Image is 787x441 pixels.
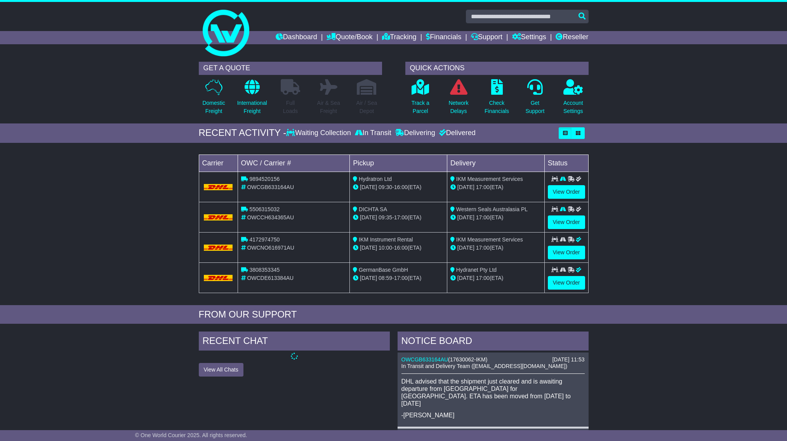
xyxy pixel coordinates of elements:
[247,214,294,220] span: OWCCH634365AU
[405,62,589,75] div: QUICK ACTIONS
[249,176,280,182] span: 9894520156
[450,274,541,282] div: (ETA)
[450,183,541,191] div: (ETA)
[401,356,585,363] div: ( )
[394,245,408,251] span: 16:00
[525,99,544,115] p: Get Support
[548,246,585,259] a: View Order
[353,129,393,137] div: In Transit
[237,79,268,120] a: InternationalFreight
[393,129,437,137] div: Delivering
[447,155,544,172] td: Delivery
[379,245,392,251] span: 10:00
[563,99,583,115] p: Account Settings
[317,99,340,115] p: Air & Sea Freight
[394,184,408,190] span: 16:00
[476,214,490,220] span: 17:00
[457,184,474,190] span: [DATE]
[450,214,541,222] div: (ETA)
[485,99,509,115] p: Check Financials
[411,79,430,120] a: Track aParcel
[249,267,280,273] span: 3808353345
[360,275,377,281] span: [DATE]
[353,183,444,191] div: - (ETA)
[281,99,300,115] p: Full Loads
[286,129,353,137] div: Waiting Collection
[394,275,408,281] span: 17:00
[353,274,444,282] div: - (ETA)
[512,31,546,44] a: Settings
[476,184,490,190] span: 17:00
[457,275,474,281] span: [DATE]
[247,184,294,190] span: OWCGB633164AU
[401,378,585,408] p: DHL advised that the shipment just cleared and is awaiting departure from [GEOGRAPHIC_DATA] for [...
[544,155,588,172] td: Status
[412,99,429,115] p: Track a Parcel
[471,31,502,44] a: Support
[401,363,568,369] span: In Transit and Delivery Team ([EMAIL_ADDRESS][DOMAIN_NAME])
[456,267,497,273] span: Hydranet Pty Ltd
[556,31,588,44] a: Reseller
[476,275,490,281] span: 17:00
[426,31,461,44] a: Financials
[394,214,408,220] span: 17:00
[247,245,294,251] span: OWCNO616971AU
[202,99,225,115] p: Domestic Freight
[456,176,523,182] span: IKM Measurement Services
[199,363,243,377] button: View All Chats
[204,184,233,190] img: DHL.png
[359,206,387,212] span: DICHTA SA
[202,79,225,120] a: DomesticFreight
[552,356,584,363] div: [DATE] 11:53
[199,309,589,320] div: FROM OUR SUPPORT
[484,79,509,120] a: CheckFinancials
[456,236,523,243] span: IKM Measurement Services
[199,155,238,172] td: Carrier
[457,245,474,251] span: [DATE]
[359,267,408,273] span: GermanBase GmbH
[276,31,317,44] a: Dashboard
[457,214,474,220] span: [DATE]
[379,214,392,220] span: 09:35
[548,215,585,229] a: View Order
[548,276,585,290] a: View Order
[476,245,490,251] span: 17:00
[249,236,280,243] span: 4172974750
[401,356,448,363] a: OWCGB633164AU
[450,244,541,252] div: (ETA)
[204,245,233,251] img: DHL.png
[379,275,392,281] span: 08:59
[379,184,392,190] span: 09:30
[456,206,528,212] span: Western Seals Australasia PL
[548,185,585,199] a: View Order
[249,206,280,212] span: 5506315032
[398,332,589,352] div: NOTICE BOARD
[204,214,233,220] img: DHL.png
[356,99,377,115] p: Air / Sea Depot
[199,127,287,139] div: RECENT ACTIVITY -
[450,356,486,363] span: 17630062-IKM
[401,411,585,419] p: -[PERSON_NAME]
[360,184,377,190] span: [DATE]
[437,129,476,137] div: Delivered
[359,176,392,182] span: Hydratron Ltd
[204,275,233,281] img: DHL.png
[448,79,469,120] a: NetworkDelays
[237,99,267,115] p: International Freight
[359,236,413,243] span: IKM Instrument Rental
[353,244,444,252] div: - (ETA)
[238,155,350,172] td: OWC / Carrier #
[353,214,444,222] div: - (ETA)
[327,31,372,44] a: Quote/Book
[360,245,377,251] span: [DATE]
[563,79,584,120] a: AccountSettings
[247,275,294,281] span: OWCDE613384AU
[525,79,545,120] a: GetSupport
[350,155,447,172] td: Pickup
[382,31,416,44] a: Tracking
[135,432,247,438] span: © One World Courier 2025. All rights reserved.
[448,99,468,115] p: Network Delays
[199,332,390,352] div: RECENT CHAT
[199,62,382,75] div: GET A QUOTE
[360,214,377,220] span: [DATE]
